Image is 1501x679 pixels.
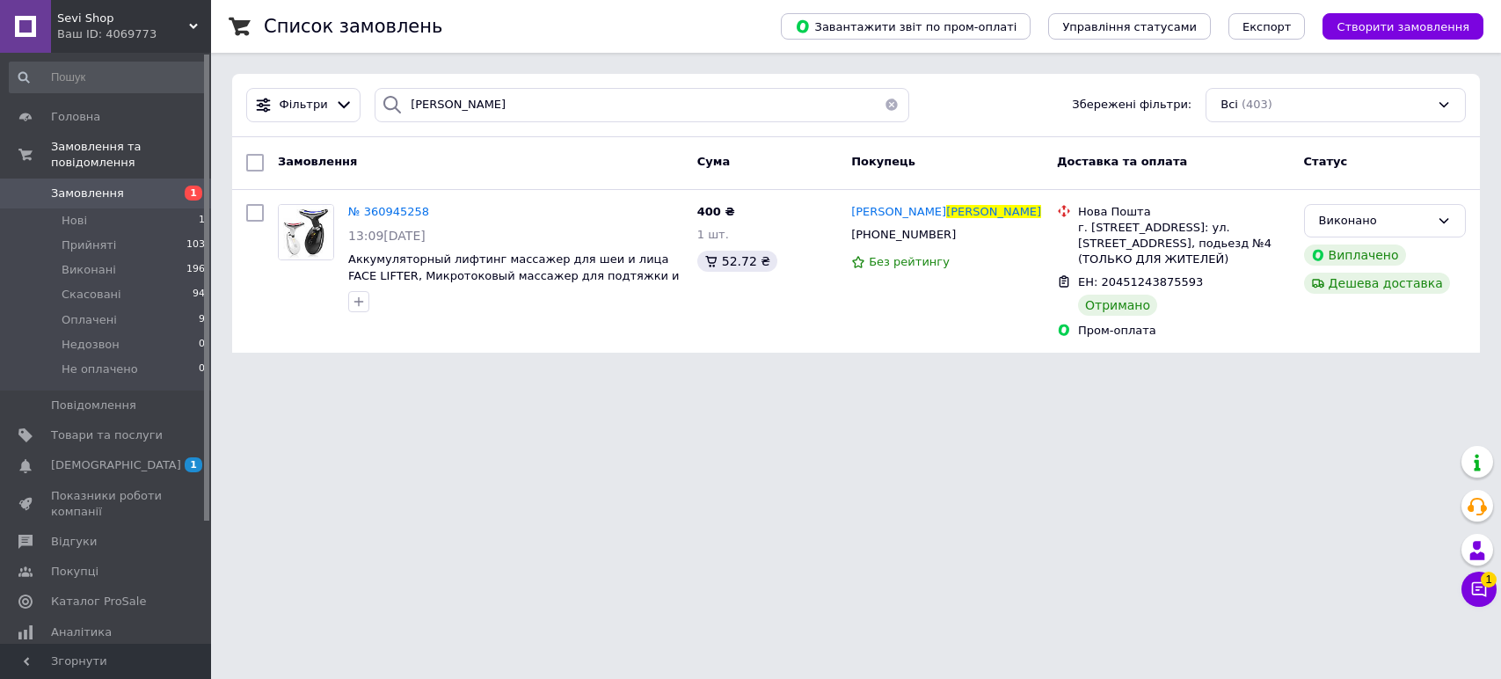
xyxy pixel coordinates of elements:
span: Cума [697,155,730,168]
span: 13:09[DATE] [348,229,426,243]
span: 94 [193,287,205,303]
span: Виконані [62,262,116,278]
span: Оплачені [62,312,117,328]
span: Покупець [851,155,915,168]
span: [PERSON_NAME] [946,205,1041,218]
span: Завантажити звіт по пром-оплаті [795,18,1016,34]
div: 52.72 ₴ [697,251,777,272]
span: Скасовані [62,287,121,303]
span: Доставка та оплата [1057,155,1187,168]
span: (403) [1242,98,1272,111]
button: Створити замовлення [1322,13,1483,40]
span: 1 [199,213,205,229]
button: Експорт [1228,13,1306,40]
div: Виконано [1319,212,1430,230]
span: 1 [185,186,202,201]
button: Завантажити звіт по пром-оплаті [781,13,1031,40]
a: № 360945258 [348,205,429,218]
a: Фото товару [278,204,334,260]
span: Замовлення [51,186,124,201]
span: 103 [186,237,205,253]
span: 0 [199,361,205,377]
span: Каталог ProSale [51,594,146,610]
span: Показники роботи компанії [51,488,163,520]
span: [PERSON_NAME] [851,205,946,218]
input: Пошук за номером замовлення, ПІБ покупця, номером телефону, Email, номером накладної [375,88,909,122]
span: 196 [186,262,205,278]
span: Створити замовлення [1337,20,1469,33]
span: Експорт [1242,20,1292,33]
span: Без рейтингу [869,255,950,268]
span: Замовлення [278,155,357,168]
div: Отримано [1078,295,1157,316]
span: Товари та послуги [51,427,163,443]
span: 400 ₴ [697,205,735,218]
span: Нові [62,213,87,229]
span: Замовлення та повідомлення [51,139,211,171]
div: Дешева доставка [1304,273,1450,294]
input: Пошук [9,62,207,93]
span: Відгуки [51,534,97,550]
div: Виплачено [1304,245,1406,266]
span: Sevi Shop [57,11,189,26]
span: [PHONE_NUMBER] [851,228,956,241]
span: ЕН: 20451243875593 [1078,275,1203,288]
span: Покупці [51,564,98,580]
div: Нова Пошта [1078,204,1290,220]
div: Пром-оплата [1078,323,1290,339]
span: 1 шт. [697,228,729,241]
h1: Список замовлень [264,16,442,37]
span: Управління статусами [1062,20,1197,33]
span: 1 [185,457,202,472]
span: Всі [1220,97,1238,113]
img: Фото товару [279,205,333,259]
button: Чат з покупцем1 [1461,572,1497,607]
a: Аккумуляторный лифтинг массажер для шеи и лица FACE LIFTER, Микротоковый массажер для подтяжки и ... [348,252,680,298]
span: Не оплачено [62,361,138,377]
div: Ваш ID: 4069773 [57,26,211,42]
span: Повідомлення [51,398,136,413]
span: Статус [1304,155,1348,168]
button: Управління статусами [1048,13,1211,40]
span: Головна [51,109,100,125]
div: г. [STREET_ADDRESS]: ул. [STREET_ADDRESS], подьезд №4 (ТОЛЬКО ДЛЯ ЖИТЕЛЕЙ) [1078,220,1290,268]
span: Аналітика [51,624,112,640]
span: Недозвон [62,337,120,353]
span: Фільтри [280,97,328,113]
span: 1 [1481,572,1497,588]
span: Прийняті [62,237,116,253]
span: 0 [199,337,205,353]
span: [DEMOGRAPHIC_DATA] [51,457,181,473]
button: Очистить [874,88,909,122]
span: 9 [199,312,205,328]
a: Створити замовлення [1305,19,1483,33]
a: [PERSON_NAME][PERSON_NAME] [851,204,1041,221]
span: Збережені фільтри: [1072,97,1191,113]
